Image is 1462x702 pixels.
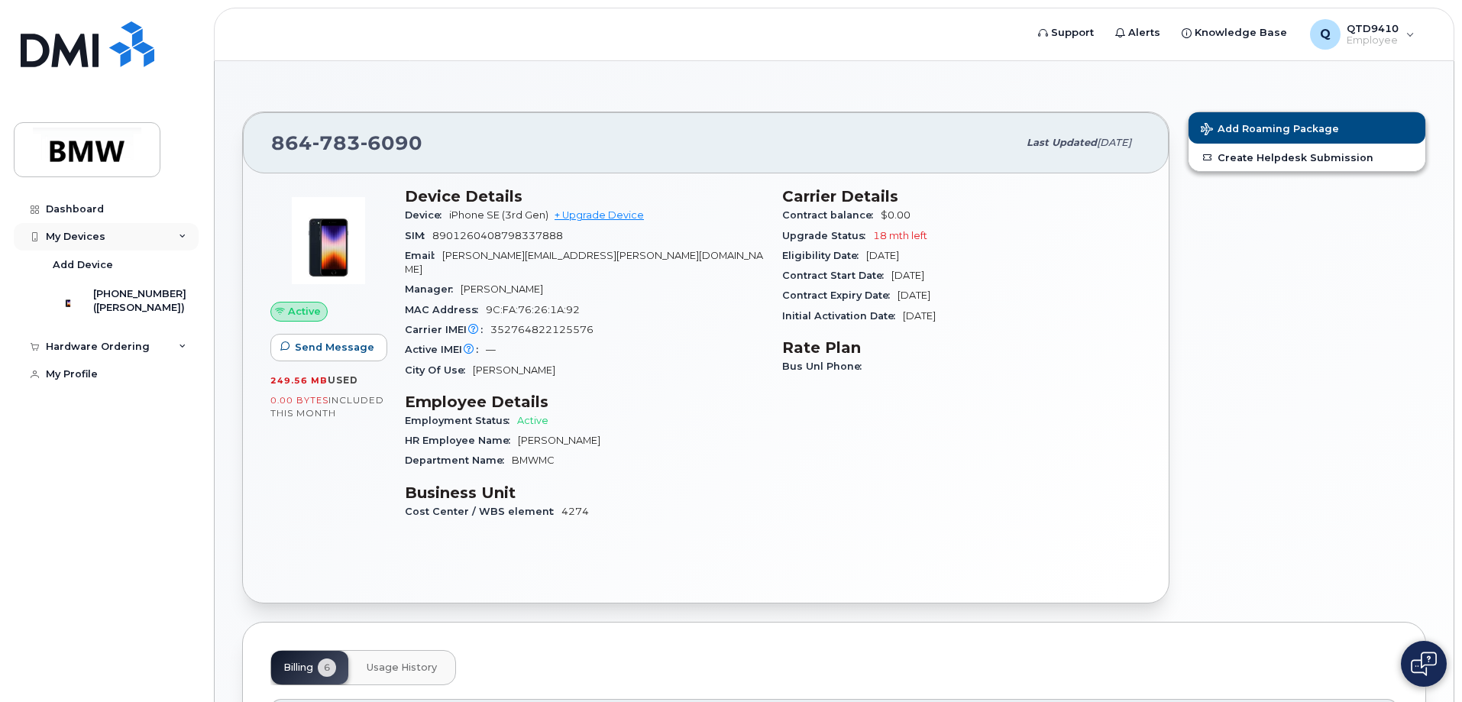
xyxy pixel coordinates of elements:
span: Add Roaming Package [1201,123,1339,137]
a: Create Helpdesk Submission [1189,144,1425,171]
span: [PERSON_NAME] [473,364,555,376]
span: Active [517,415,548,426]
span: HR Employee Name [405,435,518,446]
span: Device [405,209,449,221]
span: Email [405,250,442,261]
span: — [486,344,496,355]
span: Employment Status [405,415,517,426]
span: 783 [312,131,361,154]
h3: Rate Plan [782,338,1141,357]
span: Carrier IMEI [405,324,490,335]
span: 4274 [561,506,589,517]
span: City Of Use [405,364,473,376]
span: 0.00 Bytes [270,395,328,406]
span: Cost Center / WBS element [405,506,561,517]
span: Eligibility Date [782,250,866,261]
span: BMWMC [512,455,555,466]
span: iPhone SE (3rd Gen) [449,209,548,221]
span: [DATE] [891,270,924,281]
span: [PERSON_NAME] [461,283,543,295]
span: [PERSON_NAME][EMAIL_ADDRESS][PERSON_NAME][DOMAIN_NAME] [405,250,763,275]
img: Open chat [1411,652,1437,676]
span: 18 mth left [873,230,927,241]
span: Upgrade Status [782,230,873,241]
span: used [328,374,358,386]
span: Department Name [405,455,512,466]
span: [PERSON_NAME] [518,435,600,446]
h3: Employee Details [405,393,764,411]
span: MAC Address [405,304,486,315]
span: 864 [271,131,422,154]
span: Last updated [1027,137,1097,148]
span: Usage History [367,662,437,674]
h3: Business Unit [405,484,764,502]
span: Send Message [295,340,374,354]
span: Initial Activation Date [782,310,903,322]
span: [DATE] [1097,137,1131,148]
span: [DATE] [898,290,930,301]
span: Contract balance [782,209,881,221]
span: 6090 [361,131,422,154]
span: Manager [405,283,461,295]
span: Contract Start Date [782,270,891,281]
button: Add Roaming Package [1189,112,1425,144]
span: Contract Expiry Date [782,290,898,301]
span: Active IMEI [405,344,486,355]
span: [DATE] [903,310,936,322]
button: Send Message [270,334,387,361]
h3: Device Details [405,187,764,205]
span: SIM [405,230,432,241]
h3: Carrier Details [782,187,1141,205]
span: Active [288,304,321,319]
span: [DATE] [866,250,899,261]
a: + Upgrade Device [555,209,644,221]
span: 352764822125576 [490,324,594,335]
span: Bus Unl Phone [782,361,869,372]
span: $0.00 [881,209,911,221]
span: 8901260408798337888 [432,230,563,241]
span: 249.56 MB [270,375,328,386]
span: 9C:FA:76:26:1A:92 [486,304,580,315]
img: image20231002-3703462-1angbar.jpeg [283,195,374,286]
